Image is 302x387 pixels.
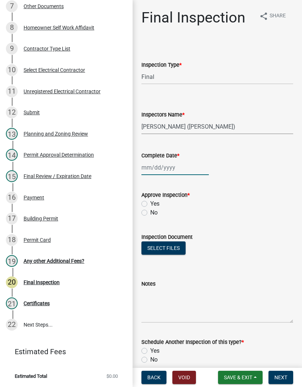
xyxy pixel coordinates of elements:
div: Final Review / Expiration Date [24,174,91,179]
div: Submit [24,110,40,115]
div: Final Inspection [24,280,60,285]
div: 18 [6,234,18,246]
label: Yes [150,199,159,208]
div: 7 [6,0,18,12]
span: Save & Exit [224,374,252,380]
div: Building Permit [24,216,58,221]
label: No [150,208,158,217]
div: Any other Additional Fees? [24,258,84,264]
div: Unregistered Electrical Contractor [24,89,101,94]
input: mm/dd/yyyy [141,160,209,175]
div: 21 [6,297,18,309]
i: share [259,12,268,21]
label: Notes [141,282,155,287]
div: Contractor Type List [24,46,70,51]
button: Select files [141,241,186,255]
span: Back [147,374,161,380]
span: $0.00 [106,374,118,379]
div: 20 [6,276,18,288]
div: Permit Approval Determination [24,152,94,157]
button: Save & Exit [218,371,263,384]
div: 14 [6,149,18,161]
div: 9 [6,43,18,55]
div: 10 [6,64,18,76]
div: 15 [6,170,18,182]
label: Inspectors Name [141,112,185,118]
label: No [150,355,158,364]
label: Yes [150,346,159,355]
div: Payment [24,195,44,200]
div: Other Documents [24,4,64,9]
div: Planning and Zoning Review [24,131,88,136]
span: Share [270,12,286,21]
div: 19 [6,255,18,267]
label: Inspection Type [141,63,182,68]
label: Approve Inspection [141,193,190,198]
div: Permit Card [24,237,51,243]
span: Next [274,374,287,380]
label: Complete Date [141,153,179,158]
div: 16 [6,192,18,203]
h1: Final Inspection [141,9,245,27]
a: Estimated Fees [6,344,121,359]
div: 11 [6,86,18,97]
button: Next [268,371,293,384]
label: Schedule Another Inspection of this type? [141,340,244,345]
div: 12 [6,107,18,118]
div: 22 [6,319,18,331]
button: Back [141,371,166,384]
button: Void [172,371,196,384]
div: 17 [6,213,18,224]
div: Certificates [24,301,50,306]
button: shareShare [253,9,292,23]
div: 8 [6,22,18,34]
span: Estimated Total [15,374,47,379]
div: Homeowner Self Work Affidavit [24,25,94,30]
div: Select Electrical Contractor [24,67,85,73]
label: Inspection Document [141,235,193,240]
div: 13 [6,128,18,140]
